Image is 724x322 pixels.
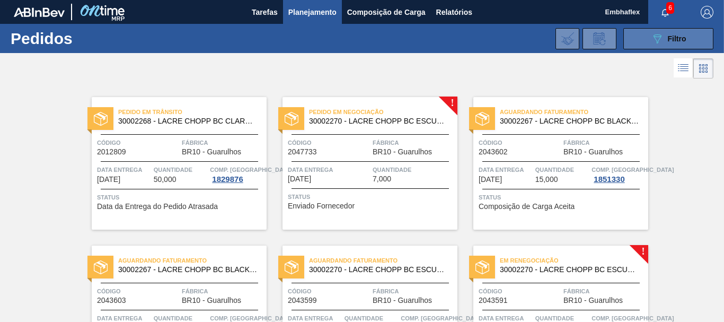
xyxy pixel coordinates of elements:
span: BR10 - Guarulhos [182,297,241,304]
span: 2012809 [97,148,126,156]
a: statusPedido em Trânsito30002268 - LACRE CHOPP BC CLARO AF IN65Código2012809FábricaBR10 - Guarulh... [76,97,267,230]
div: 1851330 [591,175,626,184]
button: Filtro [623,28,713,49]
span: Data da Entrega do Pedido Atrasada [97,203,218,211]
span: 2043599 [288,297,317,304]
a: Comp. [GEOGRAPHIC_DATA]1851330 [591,164,646,184]
span: Aguardando Faturamento [500,107,648,117]
span: Código [97,286,179,297]
h1: Pedidos [11,32,159,45]
div: 1829876 [210,175,245,184]
span: Fábrica [373,286,455,297]
img: status [94,112,108,126]
span: Fábrica [182,137,264,148]
span: Planejamento [288,6,337,19]
span: Composição de Carga Aceita [479,203,575,211]
span: Código [97,137,179,148]
span: 30002267 - LACRE CHOPP BC BLACK AF IN65 [500,117,640,125]
span: BR10 - Guarulhos [563,297,623,304]
span: Aguardando Faturamento [118,255,267,266]
div: Solicitação de Revisão de Pedidos [582,28,616,49]
a: statusAguardando Faturamento30002267 - LACRE CHOPP BC BLACK AF IN65Código2043602FábricaBR10 - Gua... [457,97,648,230]
span: Status [479,192,646,203]
span: 30002270 - LACRE CHOPP BC ESCURO AF IN65 [500,266,640,274]
span: Código [479,286,561,297]
span: 50,000 [154,176,176,184]
span: Código [288,137,370,148]
span: BR10 - Guarulhos [182,148,241,156]
span: Fábrica [563,286,646,297]
span: Comp. Carga [210,164,292,175]
span: Em Renegociação [500,255,648,266]
img: Logout [701,6,713,19]
img: status [94,260,108,274]
span: Fábrica [182,286,264,297]
span: 6 [666,2,674,14]
a: !statusPedido em Negociação30002270 - LACRE CHOPP BC ESCURO AF IN65Código2047733FábricaBR10 - Gua... [267,97,457,230]
span: Quantidade [373,164,455,175]
span: Status [97,192,264,203]
span: BR10 - Guarulhos [373,297,432,304]
span: Pedido em Negociação [309,107,457,117]
span: Relatórios [436,6,472,19]
span: Composição de Carga [347,6,426,19]
span: 7,000 [373,175,391,183]
img: status [475,112,489,126]
span: Data Entrega [479,164,533,175]
span: 30002268 - LACRE CHOPP BC CLARO AF IN65 [118,117,258,125]
span: 22/10/2025 [288,175,311,183]
span: Fábrica [373,137,455,148]
span: 30002267 - LACRE CHOPP BC BLACK AF IN65 [118,266,258,274]
span: Código [288,286,370,297]
img: TNhmsLtSVTkK8tSr43FrP2fwEKptu5GPRR3wAAAABJRU5ErkJggg== [14,7,65,17]
span: BR10 - Guarulhos [563,148,623,156]
span: BR10 - Guarulhos [373,148,432,156]
span: Aguardando Faturamento [309,255,457,266]
span: Status [288,192,455,202]
span: 30002270 - LACRE CHOPP BC ESCURO AF IN65 [309,117,449,125]
span: Código [479,137,561,148]
a: Comp. [GEOGRAPHIC_DATA]1829876 [210,164,264,184]
span: 2043602 [479,148,508,156]
span: 2047733 [288,148,317,156]
span: 04/11/2025 [479,176,502,184]
span: Data Entrega [288,164,370,175]
img: status [285,260,298,274]
span: 06/10/2025 [97,176,120,184]
span: Enviado Fornecedor [288,202,355,210]
div: Visão em Lista [674,58,693,79]
span: Tarefas [252,6,278,19]
span: Pedido em Trânsito [118,107,267,117]
span: Quantidade [154,164,208,175]
span: Filtro [668,34,686,43]
span: Quantidade [535,164,589,175]
span: 2043603 [97,297,126,304]
button: Notificações [648,5,682,20]
div: Visão em Cards [693,58,713,79]
span: Data Entrega [97,164,151,175]
span: Fábrica [563,137,646,148]
img: status [285,112,298,126]
span: Comp. Carga [591,164,674,175]
div: Importar Negociações dos Pedidos [555,28,579,49]
span: 15,000 [535,176,558,184]
span: 2043591 [479,297,508,304]
span: 30002270 - LACRE CHOPP BC ESCURO AF IN65 [309,266,449,274]
img: status [475,260,489,274]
